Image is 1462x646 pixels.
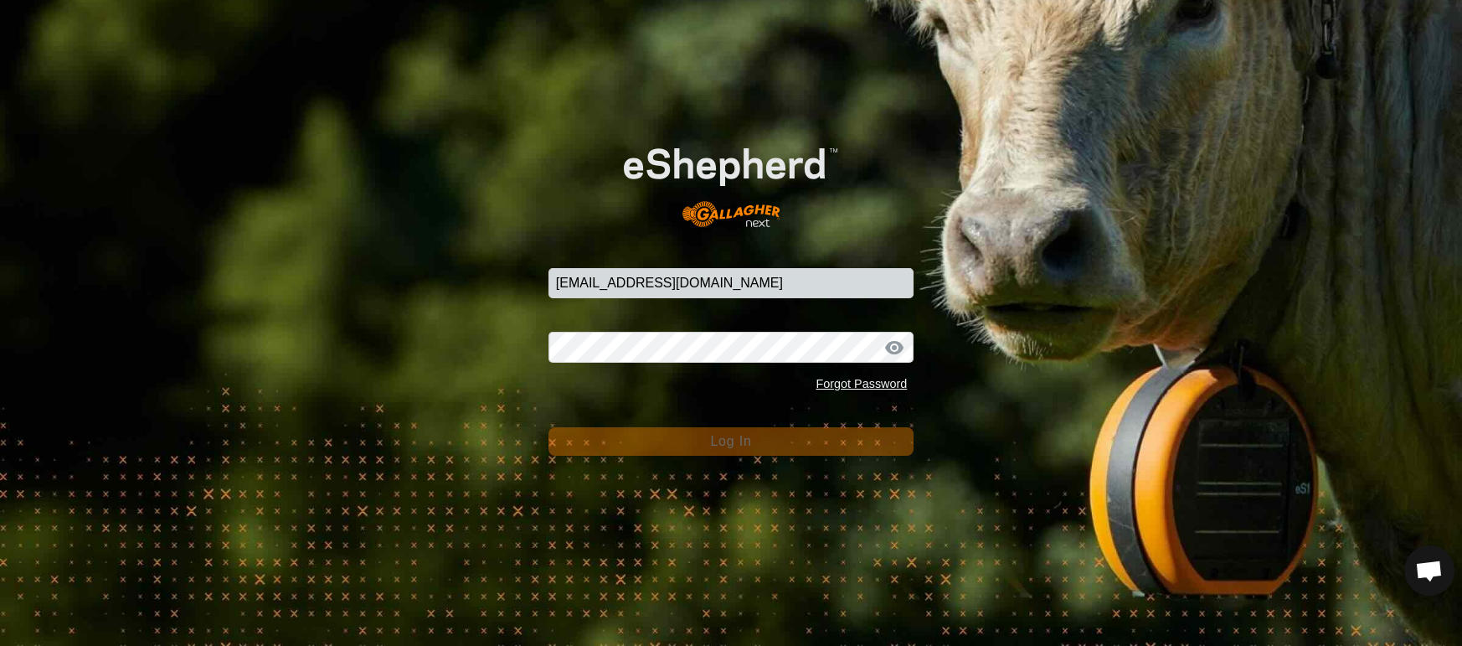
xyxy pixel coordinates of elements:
[816,377,907,390] a: Forgot Password
[548,427,914,456] button: Log In
[548,268,914,298] input: Email Address
[584,117,877,242] img: E-shepherd Logo
[1404,545,1454,596] div: Open chat
[710,434,751,448] span: Log In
